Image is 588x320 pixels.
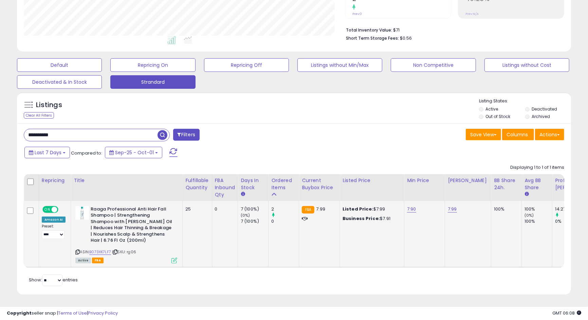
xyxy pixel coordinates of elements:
[479,98,571,104] p: Listing States:
[185,177,209,191] div: Fulfillable Quantity
[485,114,510,119] label: Out of Stock
[110,58,195,72] button: Repricing On
[552,310,581,316] span: 2025-10-9 06:08 GMT
[92,258,104,263] span: FBA
[532,114,550,119] label: Archived
[89,249,111,255] a: B073XK7LF7
[484,58,569,72] button: Listings without Cost
[115,149,154,156] span: Sep-25 - Oct-01
[391,58,476,72] button: Non Competitive
[525,218,552,224] div: 100%
[91,206,173,245] b: Raaga Professional Anti Hair Fall Shampoo | Strengthening Shampoo with [PERSON_NAME] Oil | Reduce...
[17,58,102,72] button: Default
[215,177,235,198] div: FBA inbound Qty
[42,177,68,184] div: Repricing
[525,191,529,197] small: Avg BB Share.
[173,129,200,141] button: Filters
[346,35,399,41] b: Short Term Storage Fees:
[507,131,528,138] span: Columns
[352,12,362,16] small: Prev: 0
[204,58,289,72] button: Repricing Off
[485,106,498,112] label: Active
[75,258,91,263] span: All listings currently available for purchase on Amazon
[297,58,382,72] button: Listings without Min/Max
[7,310,118,317] div: seller snap | |
[241,218,268,224] div: 7 (100%)
[29,277,78,283] span: Show: entries
[58,310,87,316] a: Terms of Use
[343,206,399,212] div: $7.99
[302,177,337,191] div: Current Buybox Price
[42,217,66,223] div: Amazon AI
[215,206,233,212] div: 0
[494,177,519,191] div: BB Share 24h.
[24,147,70,158] button: Last 7 Days
[465,12,479,16] small: Prev: N/A
[502,129,534,140] button: Columns
[448,206,457,213] a: 7.99
[343,177,401,184] div: Listed Price
[400,35,412,41] span: $0.56
[42,224,66,239] div: Preset:
[88,310,118,316] a: Privacy Policy
[241,206,268,212] div: 7 (100%)
[525,213,534,218] small: (0%)
[346,27,392,33] b: Total Inventory Value:
[510,164,564,171] div: Displaying 1 to 1 of 1 items
[302,206,314,214] small: FBA
[532,106,557,112] label: Deactivated
[57,206,68,212] span: OFF
[448,177,488,184] div: [PERSON_NAME]
[407,206,416,213] a: 7.90
[241,177,265,191] div: Days In Stock
[241,191,245,197] small: Days In Stock.
[343,206,373,212] b: Listed Price:
[110,75,195,89] button: Strandard
[271,218,299,224] div: 0
[74,177,180,184] div: Title
[75,206,177,263] div: ASIN:
[494,206,516,212] div: 100%
[7,310,32,316] strong: Copyright
[105,147,162,158] button: Sep-25 - Oct-01
[346,25,559,34] li: $71
[466,129,501,140] button: Save View
[75,206,89,220] img: 31tyVrCWrIS._SL40_.jpg
[316,206,325,212] span: 7.99
[271,177,296,191] div: Ordered Items
[343,215,380,222] b: Business Price:
[525,177,549,191] div: Avg BB Share
[535,129,564,140] button: Actions
[17,75,102,89] button: Deactivated & In Stock
[525,206,552,212] div: 100%
[36,100,62,110] h5: Listings
[343,216,399,222] div: $7.91
[43,206,52,212] span: ON
[407,177,442,184] div: Min Price
[241,213,250,218] small: (0%)
[35,149,61,156] span: Last 7 Days
[271,206,299,212] div: 2
[71,150,102,156] span: Compared to:
[24,112,54,119] div: Clear All Filters
[112,249,136,255] span: | SKU: rg06
[185,206,206,212] div: 25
